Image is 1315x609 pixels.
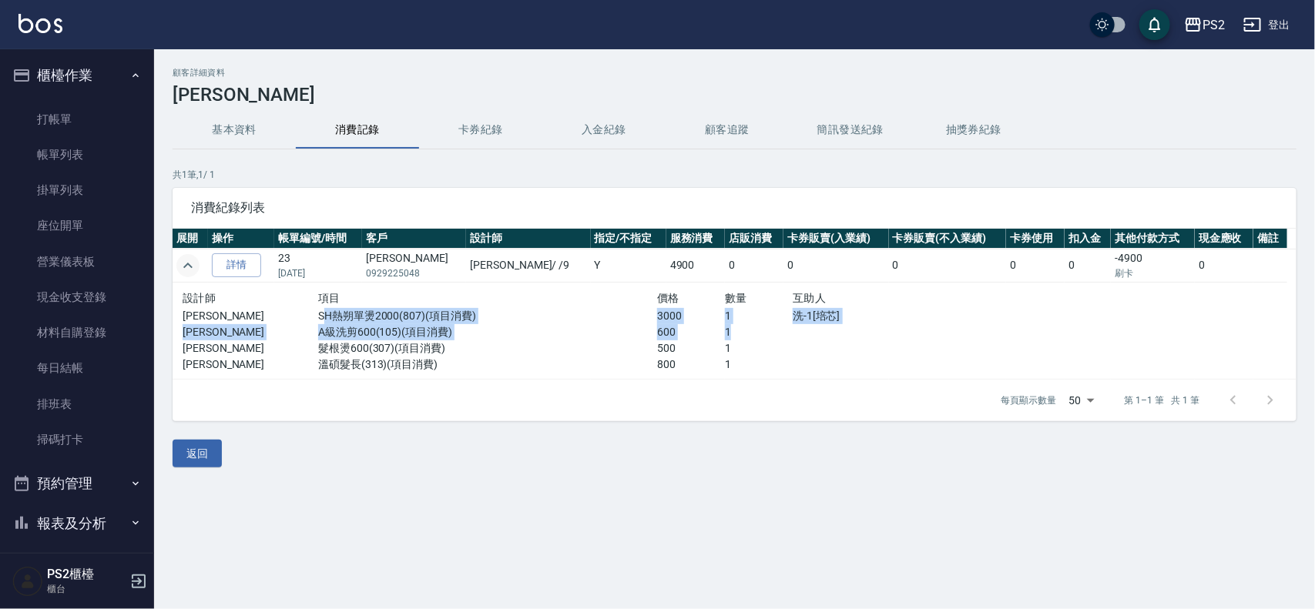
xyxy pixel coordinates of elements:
[889,229,1006,249] th: 卡券販賣(不入業績)
[1139,9,1170,40] button: save
[1111,229,1195,249] th: 其他付款方式
[889,249,1006,283] td: 0
[318,324,657,340] p: A級洗剪600(105)(項目消費)
[6,172,148,208] a: 掛單列表
[1111,249,1195,283] td: -4900
[725,292,747,304] span: 數量
[657,356,725,373] p: 800
[318,340,657,356] p: 髮根燙600(307)(項目消費)
[362,229,466,249] th: 客戶
[542,112,666,149] button: 入金紀錄
[6,208,148,243] a: 座位開單
[6,244,148,279] a: 營業儀表板
[318,356,657,373] p: 溫碩髮長(313)(項目消費)
[912,112,1035,149] button: 抽獎券紀錄
[173,84,1297,105] h3: [PERSON_NAME]
[274,249,362,283] td: 23
[783,229,888,249] th: 卡券販賣(入業績)
[183,292,216,304] span: 設計師
[789,112,912,149] button: 簡訊發送紀錄
[1125,393,1199,407] p: 第 1–1 筆 共 1 筆
[47,567,126,582] h5: PS2櫃檯
[318,292,340,304] span: 項目
[6,350,148,386] a: 每日結帳
[657,292,679,304] span: 價格
[274,229,362,249] th: 帳單編號/時間
[173,168,1297,182] p: 共 1 筆, 1 / 1
[183,340,318,356] p: [PERSON_NAME]
[1001,393,1057,407] p: 每頁顯示數量
[1063,380,1100,421] div: 50
[419,112,542,149] button: 卡券紀錄
[725,356,793,373] p: 1
[725,229,783,249] th: 店販消費
[176,254,200,277] button: expand row
[6,279,148,315] a: 現金收支登錄
[173,440,222,468] button: 返回
[6,315,148,350] a: 材料自購登錄
[6,463,148,504] button: 預約管理
[1115,266,1191,280] p: 刷卡
[793,292,826,304] span: 互助人
[278,266,358,280] p: [DATE]
[6,102,148,137] a: 打帳單
[1006,229,1065,249] th: 卡券使用
[1195,229,1253,249] th: 現金應收
[725,340,793,356] p: 1
[466,249,590,283] td: [PERSON_NAME] / /9
[183,308,318,324] p: [PERSON_NAME]
[783,249,888,283] td: 0
[6,543,148,583] button: 客戶管理
[657,324,725,340] p: 600
[6,386,148,422] a: 排班表
[173,112,296,149] button: 基本資料
[666,249,725,283] td: 4900
[666,229,725,249] th: 服務消費
[1237,11,1297,39] button: 登出
[657,340,725,356] p: 500
[183,356,318,373] p: [PERSON_NAME]
[657,308,725,324] p: 3000
[183,324,318,340] p: [PERSON_NAME]
[6,422,148,457] a: 掃碼打卡
[6,137,148,172] a: 帳單列表
[666,112,789,149] button: 顧客追蹤
[6,55,148,95] button: 櫃檯作業
[793,308,996,324] p: 洗-1[培芯]
[1203,15,1225,35] div: PS2
[18,14,62,33] img: Logo
[591,229,666,249] th: 指定/不指定
[212,253,261,277] a: 詳情
[1065,249,1111,283] td: 0
[1065,229,1111,249] th: 扣入金
[318,308,657,324] p: SH熱朔單燙2000(807)(項目消費)
[208,229,274,249] th: 操作
[591,249,666,283] td: Y
[1195,249,1253,283] td: 0
[1006,249,1065,283] td: 0
[12,566,43,597] img: Person
[725,249,783,283] td: 0
[6,504,148,544] button: 報表及分析
[366,266,462,280] p: 0929225048
[173,68,1297,78] h2: 顧客詳細資料
[725,324,793,340] p: 1
[191,200,1278,216] span: 消費紀錄列表
[47,582,126,596] p: 櫃台
[173,229,208,249] th: 展開
[466,229,590,249] th: 設計師
[725,308,793,324] p: 1
[1253,229,1287,249] th: 備註
[296,112,419,149] button: 消費記錄
[362,249,466,283] td: [PERSON_NAME]
[1178,9,1231,41] button: PS2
